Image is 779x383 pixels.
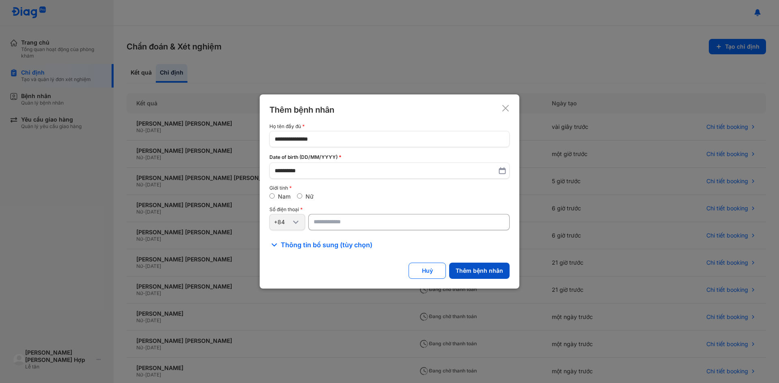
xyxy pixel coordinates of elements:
div: Giới tính [269,185,510,191]
button: Thêm bệnh nhân [449,263,510,279]
div: Date of birth (DD/MM/YYYY) [269,154,510,161]
div: Số điện thoại [269,207,510,212]
label: Nữ [306,193,314,200]
span: Thông tin bổ sung (tùy chọn) [281,240,372,250]
button: Huỷ [409,263,446,279]
div: Thêm bệnh nhân [269,104,334,116]
label: Nam [278,193,291,200]
div: Họ tên đầy đủ [269,124,510,129]
div: +84 [274,218,291,226]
